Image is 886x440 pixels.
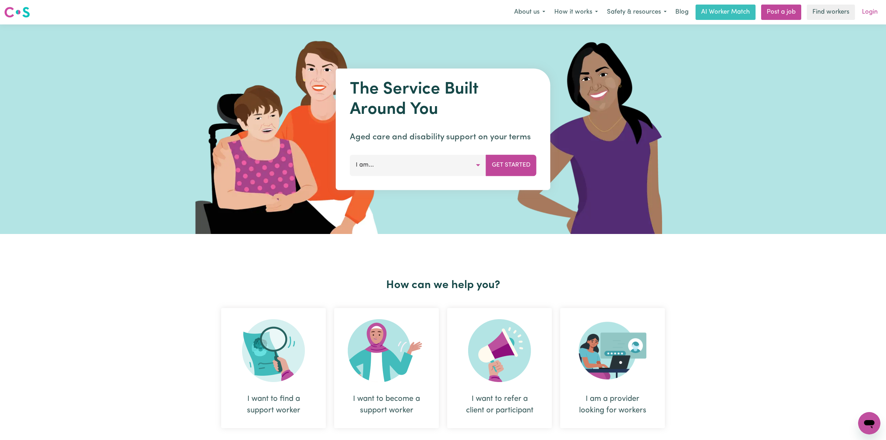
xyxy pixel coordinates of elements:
[577,393,648,416] div: I am a provider looking for workers
[858,5,882,20] a: Login
[560,308,665,428] div: I am a provider looking for workers
[217,279,669,292] h2: How can we help you?
[350,131,536,144] p: Aged care and disability support on your terms
[238,393,309,416] div: I want to find a support worker
[447,308,552,428] div: I want to refer a client or participant
[464,393,535,416] div: I want to refer a client or participant
[807,5,855,20] a: Find workers
[242,319,305,382] img: Search
[696,5,756,20] a: AI Worker Match
[858,412,880,434] iframe: Button to launch messaging window
[348,319,425,382] img: Become Worker
[579,319,646,382] img: Provider
[468,319,531,382] img: Refer
[334,308,439,428] div: I want to become a support worker
[351,393,422,416] div: I want to become a support worker
[350,155,486,176] button: I am...
[4,4,30,20] a: Careseekers logo
[350,80,536,120] h1: The Service Built Around You
[671,5,693,20] a: Blog
[761,5,801,20] a: Post a job
[4,6,30,19] img: Careseekers logo
[602,5,671,20] button: Safety & resources
[510,5,550,20] button: About us
[221,308,326,428] div: I want to find a support worker
[550,5,602,20] button: How it works
[486,155,536,176] button: Get Started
